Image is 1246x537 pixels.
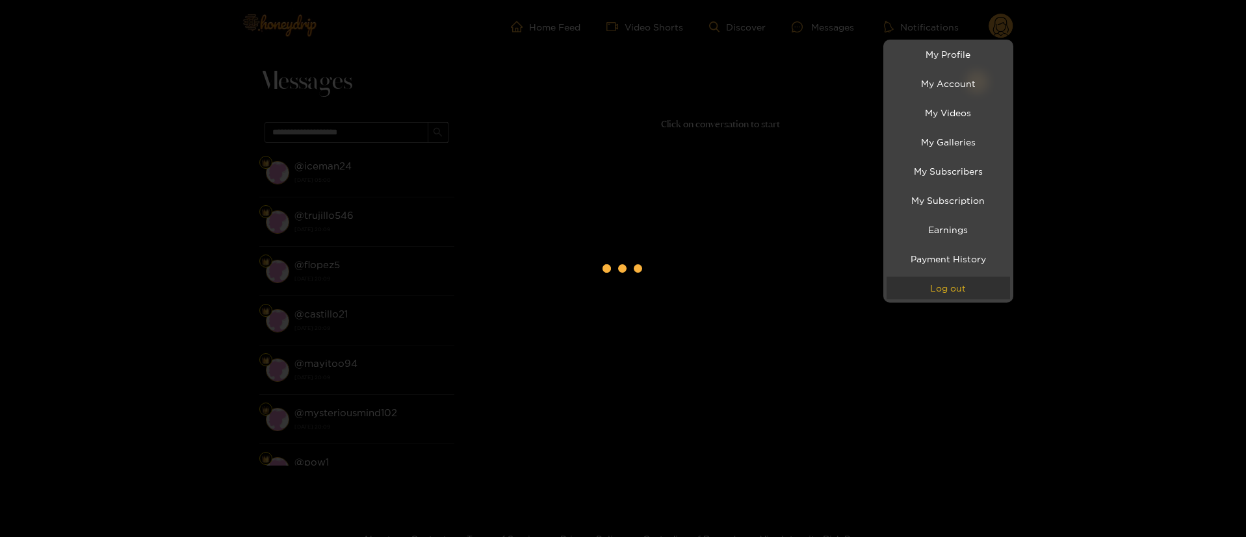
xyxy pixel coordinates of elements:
a: My Subscribers [887,160,1010,182]
a: My Profile [887,43,1010,66]
a: My Account [887,72,1010,95]
a: My Subscription [887,189,1010,212]
button: Log out [887,277,1010,299]
a: Earnings [887,218,1010,241]
a: Payment History [887,247,1010,270]
a: My Videos [887,101,1010,124]
a: My Galleries [887,131,1010,153]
